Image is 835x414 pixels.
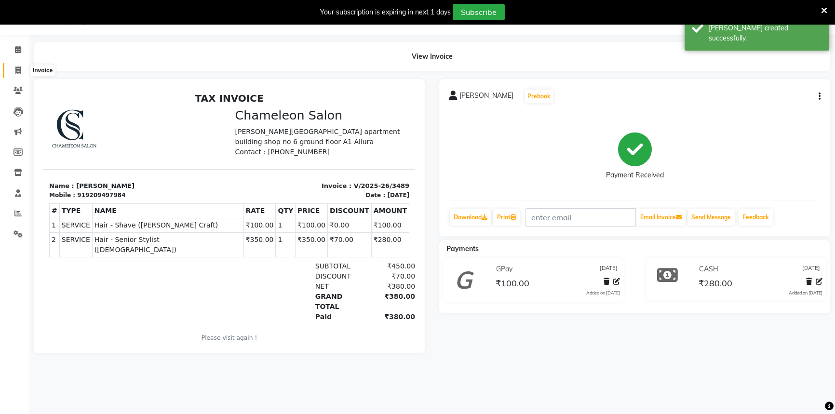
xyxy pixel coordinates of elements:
td: ₹70.00 [284,144,328,168]
button: Send Message [687,209,735,226]
th: # [6,115,16,129]
div: ₹380.00 [319,223,372,233]
td: ₹100.00 [328,129,365,144]
td: SERVICE [16,129,49,144]
span: Hair - Senior Stylist ([DEMOGRAPHIC_DATA]) [51,146,198,166]
button: Subscribe [453,4,505,20]
span: [PERSON_NAME] [459,91,513,104]
div: Added on [DATE] [789,290,822,296]
h3: Chameleon Salon [192,19,366,34]
td: ₹100.00 [252,129,284,144]
span: Payments [446,244,479,253]
div: Date : [322,102,342,111]
div: Your subscription is expiring in next 1 days [320,7,451,17]
span: CASH [699,264,718,274]
div: Paid [266,223,319,233]
p: Please visit again ! [6,245,366,254]
p: Invoice : V/2025-26/3489 [192,93,366,102]
h2: TAX INVOICE [6,4,366,15]
th: QTY [232,115,252,129]
td: 1 [6,129,16,144]
div: 919209497984 [34,102,82,111]
th: TYPE [16,115,49,129]
td: 2 [6,144,16,168]
a: Download [450,209,491,226]
div: DISCOUNT [266,183,319,193]
div: Invoice [30,65,55,76]
input: enter email [525,208,636,227]
div: Bill created successfully. [709,23,822,43]
span: [DATE] [600,264,618,274]
th: DISCOUNT [284,115,328,129]
span: ₹280.00 [699,278,732,291]
div: SUBTOTAL [266,173,319,183]
td: 1 [232,129,252,144]
button: Prebook [525,90,553,103]
div: NET [266,193,319,203]
div: [DATE] [344,102,366,111]
div: Mobile : [6,102,32,111]
td: ₹350.00 [252,144,284,168]
th: AMOUNT [328,115,365,129]
th: NAME [49,115,200,129]
span: ₹100.00 [496,278,529,291]
td: ₹350.00 [200,144,232,168]
button: Email Invoice [636,209,686,226]
div: GRAND TOTAL [266,203,319,223]
div: ₹70.00 [319,183,372,193]
td: ₹0.00 [284,129,328,144]
td: ₹100.00 [200,129,232,144]
span: [DATE] [802,264,820,274]
a: Print [493,209,520,226]
a: Feedback [739,209,773,226]
div: Payment Received [606,170,664,180]
td: 1 [232,144,252,168]
div: Added on [DATE] [586,290,620,296]
div: ₹380.00 [319,203,372,223]
td: ₹280.00 [328,144,365,168]
p: [PERSON_NAME][GEOGRAPHIC_DATA] apartment building shop no 6 ground floor A1 Allura [192,38,366,58]
span: GPay [496,264,512,274]
div: ₹450.00 [319,173,372,183]
div: ₹380.00 [319,193,372,203]
th: RATE [200,115,232,129]
span: Hair - Shave ([PERSON_NAME] Craft) [51,132,198,142]
td: SERVICE [16,144,49,168]
div: View Invoice [34,42,830,71]
th: PRICE [252,115,284,129]
p: Contact : [PHONE_NUMBER] [192,58,366,68]
p: Name : [PERSON_NAME] [6,93,180,102]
